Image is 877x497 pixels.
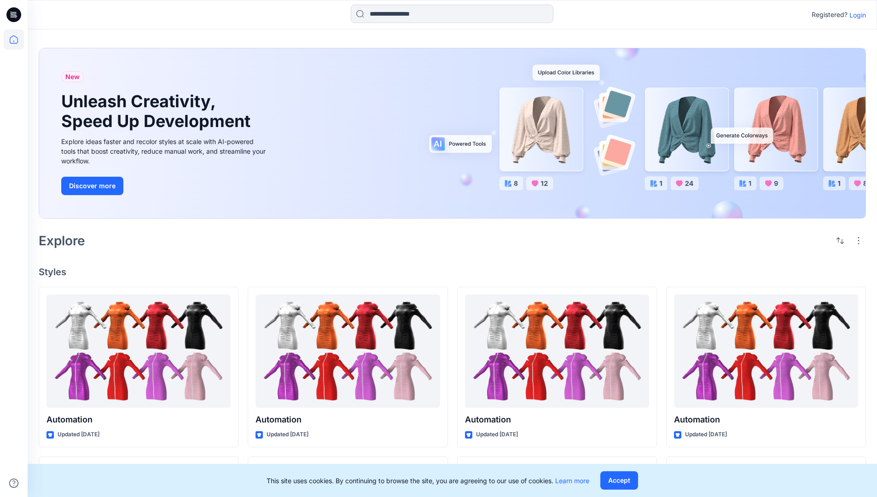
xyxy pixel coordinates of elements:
[65,71,80,82] span: New
[555,477,589,485] a: Learn more
[61,137,268,166] div: Explore ideas faster and recolor styles at scale with AI-powered tools that boost creativity, red...
[685,430,727,439] p: Updated [DATE]
[39,233,85,248] h2: Explore
[61,177,268,195] a: Discover more
[465,413,649,426] p: Automation
[58,430,99,439] p: Updated [DATE]
[674,295,858,408] a: Automation
[61,92,255,131] h1: Unleash Creativity, Speed Up Development
[46,295,231,408] a: Automation
[39,266,866,277] h4: Styles
[267,430,308,439] p: Updated [DATE]
[256,413,440,426] p: Automation
[267,476,589,485] p: This site uses cookies. By continuing to browse the site, you are agreeing to our use of cookies.
[674,413,858,426] p: Automation
[849,10,866,20] p: Login
[465,295,649,408] a: Automation
[812,9,848,20] p: Registered?
[256,295,440,408] a: Automation
[46,413,231,426] p: Automation
[600,471,638,490] button: Accept
[61,177,123,195] button: Discover more
[476,430,518,439] p: Updated [DATE]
